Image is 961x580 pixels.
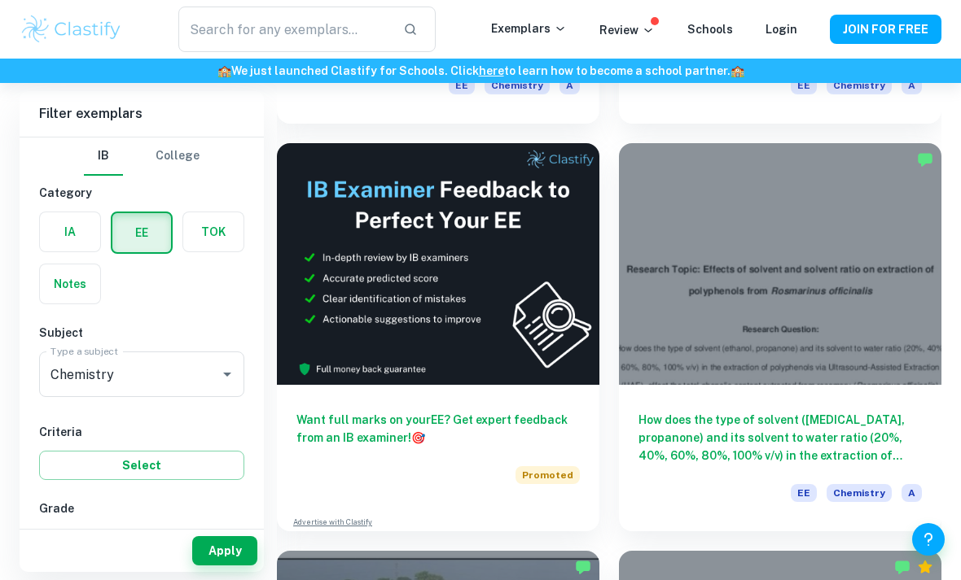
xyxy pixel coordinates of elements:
[687,23,733,36] a: Schools
[791,76,817,94] span: EE
[917,151,933,168] img: Marked
[112,213,171,252] button: EE
[479,64,504,77] a: here
[559,76,580,94] span: A
[40,212,100,251] button: IA
[20,13,123,46] img: Clastify logo
[156,137,200,176] button: College
[449,76,475,94] span: EE
[39,423,244,441] h6: Criteria
[912,523,945,556] button: Help and Feedback
[40,264,100,303] button: Notes
[575,559,591,575] img: Marked
[183,212,244,251] button: TOK
[277,143,599,385] img: Thumbnail
[902,76,922,94] span: A
[293,517,372,528] a: Advertise with Clastify
[217,64,231,77] span: 🏫
[84,137,123,176] button: IB
[827,76,892,94] span: Chemistry
[50,344,118,358] label: Type a subject
[917,559,933,575] div: Premium
[3,62,958,80] h6: We just launched Clastify for Schools. Click to learn how to become a school partner.
[216,363,239,386] button: Open
[178,7,390,52] input: Search for any exemplars...
[491,20,567,37] p: Exemplars
[791,484,817,502] span: EE
[39,324,244,342] h6: Subject
[39,499,244,517] h6: Grade
[830,15,941,44] button: JOIN FOR FREE
[902,484,922,502] span: A
[516,466,580,484] span: Promoted
[638,411,922,464] h6: How does the type of solvent ([MEDICAL_DATA], propanone) and its solvent to water ratio (20%, 40%...
[192,536,257,565] button: Apply
[39,184,244,202] h6: Category
[731,64,744,77] span: 🏫
[619,143,941,531] a: How does the type of solvent ([MEDICAL_DATA], propanone) and its solvent to water ratio (20%, 40%...
[827,484,892,502] span: Chemistry
[277,143,599,531] a: Want full marks on yourEE? Get expert feedback from an IB examiner!PromotedAdvertise with Clastify
[599,21,655,39] p: Review
[20,91,264,137] h6: Filter exemplars
[485,76,550,94] span: Chemistry
[84,137,200,176] div: Filter type choice
[894,559,911,575] img: Marked
[766,23,797,36] a: Login
[39,451,244,480] button: Select
[296,411,580,447] h6: Want full marks on your EE ? Get expert feedback from an IB examiner!
[411,431,425,444] span: 🎯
